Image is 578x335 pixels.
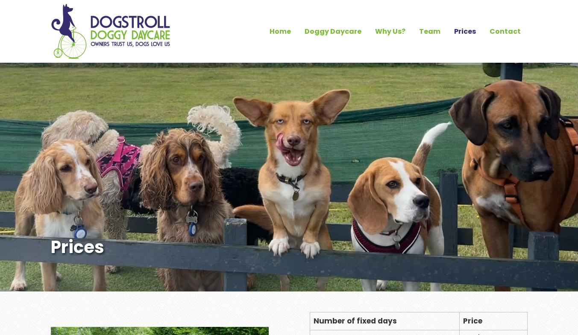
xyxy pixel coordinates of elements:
a: Prices [447,24,483,39]
a: Home [263,24,298,39]
a: Contact [483,24,528,39]
a: Why Us? [368,24,412,39]
h1: Prices [51,237,325,257]
a: Team [412,24,447,39]
img: Home [51,3,170,59]
th: Price [459,312,527,330]
th: Number of fixed days [310,312,459,330]
a: Doggy Daycare [298,24,368,39]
